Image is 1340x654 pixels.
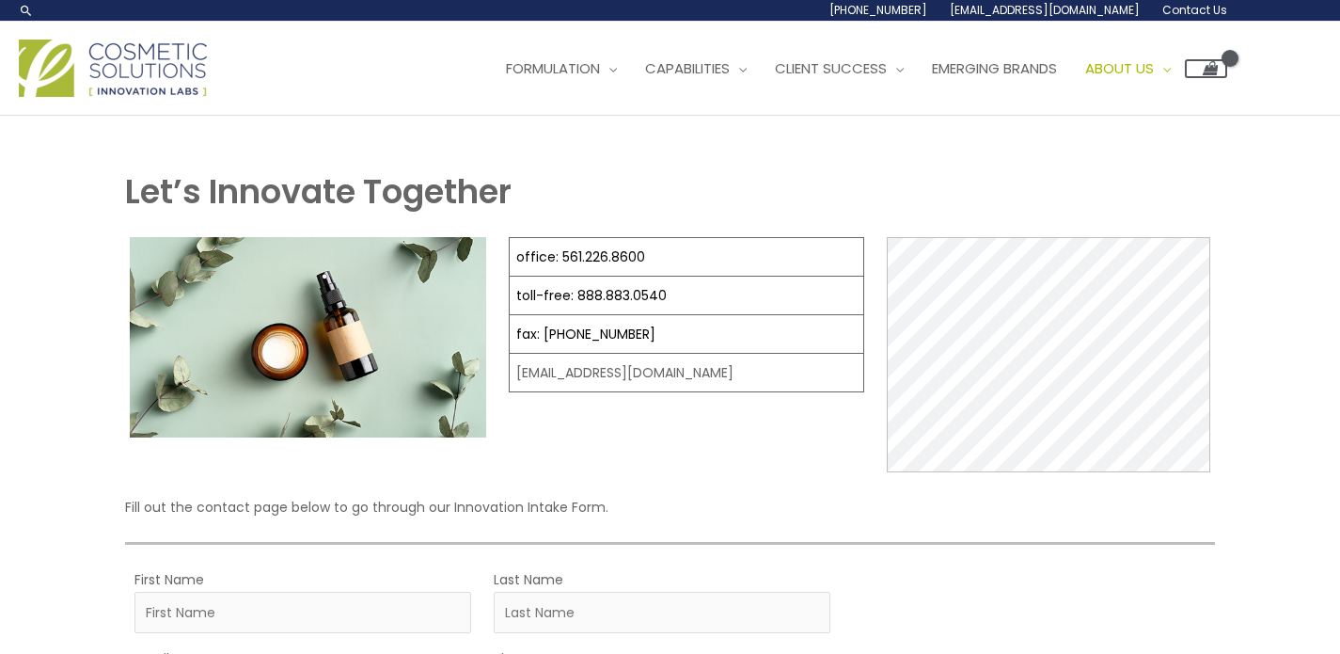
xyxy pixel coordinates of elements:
a: office: 561.226.8600 [516,247,645,266]
span: Capabilities [645,58,730,78]
a: toll-free: 888.883.0540 [516,286,667,305]
span: [EMAIL_ADDRESS][DOMAIN_NAME] [950,2,1140,18]
span: Emerging Brands [932,58,1057,78]
label: Last Name [494,567,563,592]
a: Capabilities [631,40,761,97]
a: Emerging Brands [918,40,1071,97]
input: Last Name [494,592,830,633]
img: Cosmetic Solutions Logo [19,40,207,97]
a: fax: [PHONE_NUMBER] [516,325,655,343]
input: First Name [134,592,471,633]
a: Formulation [492,40,631,97]
strong: Let’s Innovate Together [125,168,512,215]
span: [PHONE_NUMBER] [829,2,927,18]
span: About Us [1085,58,1154,78]
a: Search icon link [19,3,34,18]
span: Formulation [506,58,600,78]
span: Contact Us [1162,2,1227,18]
a: Client Success [761,40,918,97]
img: Contact page image for private label skincare manufacturer Cosmetic solutions shows a skin care b... [130,237,485,438]
td: [EMAIL_ADDRESS][DOMAIN_NAME] [509,354,863,392]
a: About Us [1071,40,1185,97]
span: Client Success [775,58,887,78]
nav: Site Navigation [478,40,1227,97]
label: First Name [134,567,204,592]
a: View Shopping Cart, empty [1185,59,1227,78]
p: Fill out the contact page below to go through our Innovation Intake Form. [125,495,1215,519]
